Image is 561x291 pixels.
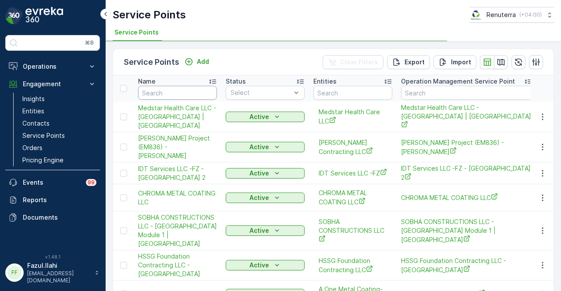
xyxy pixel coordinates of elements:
[319,138,387,156] a: Wade Adams Contracting LLC
[401,103,533,130] a: Medstar Health Care LLC - Gulf Towers | Oud Mehta
[27,261,90,270] p: Fazul.Ilahi
[226,112,305,122] button: Active
[319,138,387,156] span: [PERSON_NAME] Contracting LLC
[249,193,269,202] p: Active
[23,62,82,71] p: Operations
[319,189,387,207] a: CHROMA METAL COATING LLC
[138,77,156,86] p: Name
[319,108,387,126] a: Medstar Health Care LLC
[519,11,542,18] p: ( +04:00 )
[319,217,387,244] a: SOBHA CONSTRUCTIONS LLC
[19,130,100,142] a: Service Points
[23,196,96,204] p: Reports
[401,86,533,100] input: Search
[405,58,425,67] p: Export
[113,8,186,22] p: Service Points
[249,226,269,235] p: Active
[138,252,217,278] span: HSSG Foundation Contracting LLC - [GEOGRAPHIC_DATA]
[181,56,213,67] button: Add
[19,154,100,166] a: Pricing Engine
[401,103,533,130] span: Medstar Health Care LLC - [GEOGRAPHIC_DATA] | [GEOGRAPHIC_DATA]
[231,88,291,97] p: Select
[5,75,100,93] button: Engagement
[138,189,217,207] a: CHROMA METAL COATING LLC
[313,86,392,100] input: Search
[120,262,127,269] div: Toggle Row Selected
[23,213,96,222] p: Documents
[226,77,246,86] p: Status
[5,254,100,259] span: v 1.48.1
[319,256,387,274] a: HSSG Foundation Contracting LLC
[469,7,554,23] button: Renuterra(+04:00)
[23,80,82,88] p: Engagement
[120,194,127,201] div: Toggle Row Selected
[401,256,533,274] a: HSSG Foundation Contracting LLC - Dubai Hills
[22,144,43,152] p: Orders
[401,164,533,182] a: IDT Services LLC -FZ - Al Khawaneej 2
[249,261,269,270] p: Active
[138,165,217,182] span: IDT Services LLC -FZ - [GEOGRAPHIC_DATA] 2
[451,58,471,67] p: Import
[249,143,269,151] p: Active
[433,55,476,69] button: Import
[401,256,533,274] span: HSSG Foundation Contracting LLC - [GEOGRAPHIC_DATA]
[401,138,533,156] span: [PERSON_NAME] Project (EM836) - [PERSON_NAME]
[249,169,269,178] p: Active
[469,10,483,20] img: Screenshot_2024-07-26_at_13.33.01.png
[138,213,217,248] a: SOBHA CONSTRUCTIONS LLC - RIVERSIDE CRESCENT Module 1 | Ras Al Khor
[120,144,127,151] div: Toggle Row Selected
[138,165,217,182] a: IDT Services LLC -FZ - Al Khawaneej 2
[138,104,217,130] a: Medstar Health Care LLC - Gulf Towers | Oud Mehta
[313,77,337,86] p: Entities
[138,86,217,100] input: Search
[138,134,217,160] span: [PERSON_NAME] Project (EM836) - [PERSON_NAME]
[249,112,269,121] p: Active
[401,138,533,156] a: Wade Adams Project (EM836) - Nad Al Sheba
[22,119,50,128] p: Contacts
[5,174,100,191] a: Events99
[5,191,100,209] a: Reports
[197,57,209,66] p: Add
[5,261,100,284] button: FFFazul.Ilahi[EMAIL_ADDRESS][DOMAIN_NAME]
[124,56,179,68] p: Service Points
[226,225,305,236] button: Active
[7,266,21,280] div: FF
[319,168,387,178] a: IDT Services LLC -FZ
[226,260,305,270] button: Active
[5,58,100,75] button: Operations
[5,7,23,25] img: logo
[23,178,81,187] p: Events
[120,113,127,120] div: Toggle Row Selected
[401,217,533,244] span: SOBHA CONSTRUCTIONS LLC - [GEOGRAPHIC_DATA] Module 1 | [GEOGRAPHIC_DATA]
[226,168,305,179] button: Active
[226,193,305,203] button: Active
[138,252,217,278] a: HSSG Foundation Contracting LLC - Dubai Hills
[138,104,217,130] span: Medstar Health Care LLC - [GEOGRAPHIC_DATA] | [GEOGRAPHIC_DATA]
[401,164,533,182] span: IDT Services LLC -FZ - [GEOGRAPHIC_DATA] 2
[340,58,378,67] p: Clear Filters
[114,28,159,37] span: Service Points
[5,209,100,226] a: Documents
[401,77,515,86] p: Operation Management Service Point
[19,93,100,105] a: Insights
[22,107,44,116] p: Entities
[401,193,533,202] a: CHROMA METAL COATING LLC
[19,117,100,130] a: Contacts
[19,105,100,117] a: Entities
[25,7,63,25] img: logo_dark-DEwI_e13.png
[120,227,127,234] div: Toggle Row Selected
[138,213,217,248] span: SOBHA CONSTRUCTIONS LLC - [GEOGRAPHIC_DATA] Module 1 | [GEOGRAPHIC_DATA]
[138,134,217,160] a: Wade Adams Project (EM836) - Nad Al Sheba
[226,142,305,152] button: Active
[120,170,127,177] div: Toggle Row Selected
[323,55,383,69] button: Clear Filters
[27,270,90,284] p: [EMAIL_ADDRESS][DOMAIN_NAME]
[401,217,533,244] a: SOBHA CONSTRUCTIONS LLC - RIVERSIDE CRESCENT Module 1 | Ras Al Khor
